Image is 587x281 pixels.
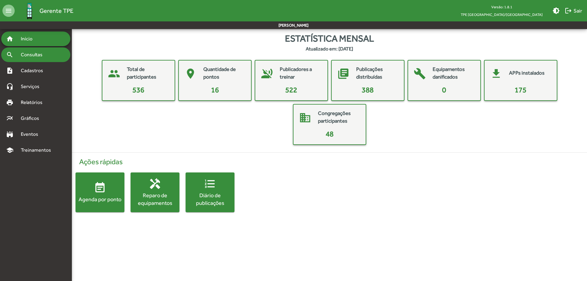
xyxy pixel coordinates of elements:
[285,86,297,94] span: 522
[127,65,168,81] mat-card-title: Total de participantes
[487,65,505,83] mat-icon: get_app
[565,5,582,16] span: Sair
[306,45,353,53] strong: Atualizado em: [DATE]
[334,65,353,83] mat-icon: library_books
[131,191,179,207] div: Reparo de equipamentos
[442,86,446,94] span: 0
[318,109,360,125] mat-card-title: Congregações participantes
[362,86,374,94] span: 388
[17,83,48,90] span: Serviços
[6,67,13,74] mat-icon: note_add
[149,178,161,190] mat-icon: handyman
[552,7,560,14] mat-icon: brightness_medium
[565,7,572,14] mat-icon: logout
[17,51,50,58] span: Consultas
[76,172,124,212] button: Agenda por ponto
[411,65,429,83] mat-icon: build
[105,65,123,83] mat-icon: people
[6,99,13,106] mat-icon: print
[6,131,13,138] mat-icon: stadium
[285,31,374,45] span: Estatística mensal
[456,11,548,18] span: TPE [GEOGRAPHIC_DATA]/[GEOGRAPHIC_DATA]
[296,109,314,127] mat-icon: domain
[6,51,13,58] mat-icon: search
[181,65,200,83] mat-icon: place
[562,5,585,16] button: Sair
[456,3,548,11] div: Versão: 1.8.1
[186,172,234,212] button: Diário de publicações
[17,115,47,122] span: Gráficos
[76,195,124,203] div: Agenda por ponto
[76,157,583,166] h4: Ações rápidas
[6,146,13,154] mat-icon: school
[17,146,58,154] span: Treinamentos
[2,5,15,17] mat-icon: menu
[131,172,179,212] button: Reparo de equipamentos
[94,182,106,194] mat-icon: event_note
[203,65,245,81] mat-card-title: Quantidade de pontos
[6,115,13,122] mat-icon: multiline_chart
[258,65,276,83] mat-icon: voice_over_off
[17,131,46,138] span: Eventos
[6,35,13,43] mat-icon: home
[433,65,474,81] mat-card-title: Equipamentos danificados
[17,35,41,43] span: Início
[39,6,73,16] span: Gerente TPE
[509,69,545,77] mat-card-title: APPs instalados
[132,86,144,94] span: 536
[515,86,526,94] span: 175
[17,99,50,106] span: Relatórios
[204,178,216,190] mat-icon: format_list_numbered
[186,191,234,207] div: Diário de publicações
[326,130,334,138] span: 48
[211,86,219,94] span: 16
[356,65,398,81] mat-card-title: Publicações distribuídas
[6,83,13,90] mat-icon: headset_mic
[280,65,321,81] mat-card-title: Publicadores a treinar
[17,67,51,74] span: Cadastros
[15,1,73,21] a: Gerente TPE
[20,1,39,21] img: Logo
